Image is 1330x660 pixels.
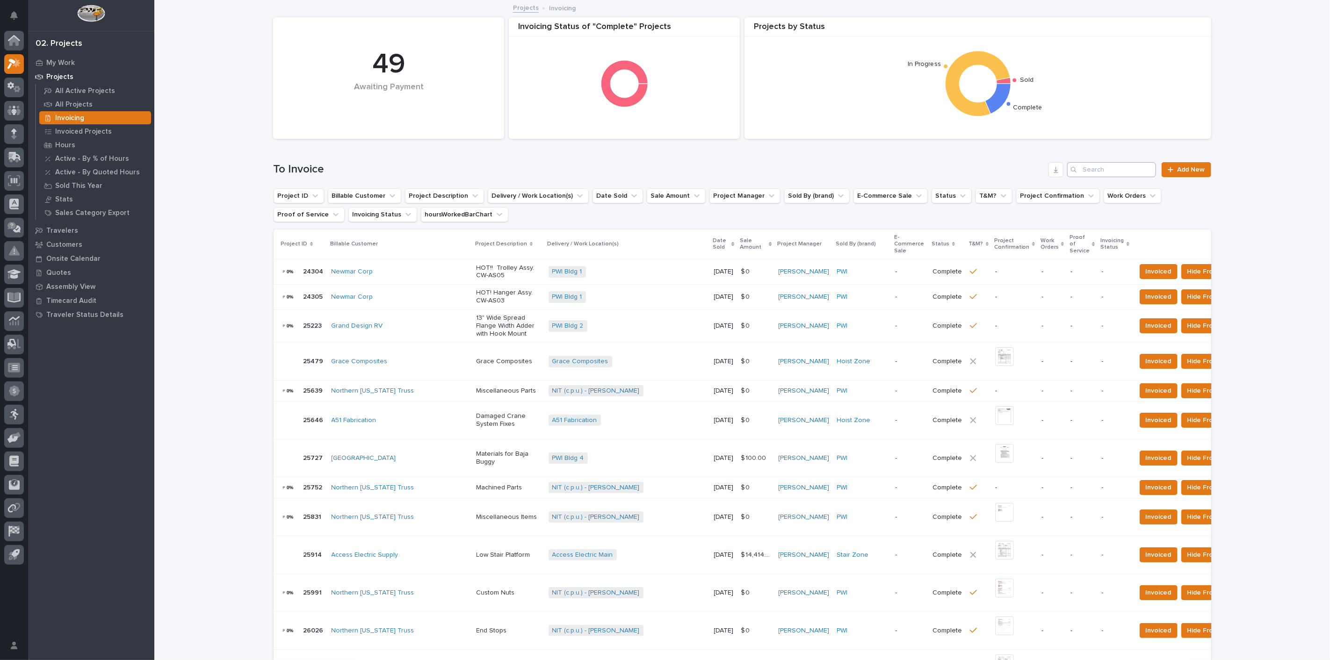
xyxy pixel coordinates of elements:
span: Invoiced [1146,511,1171,523]
a: Active - By % of Hours [36,152,154,165]
p: - [896,484,925,492]
button: Invoicing Status [348,207,417,222]
a: Sold This Year [36,179,154,192]
p: Date Sold [713,236,730,253]
span: Hide From List [1187,549,1231,560]
a: PWI Bldg 1 [552,268,582,276]
p: 25914 [304,549,324,559]
a: [PERSON_NAME] [779,322,830,330]
button: Invoiced [1140,354,1178,369]
span: Hide From List [1187,385,1231,396]
button: Sold By (brand) [784,188,850,203]
p: Damaged Crane System Fixes [477,412,541,428]
button: Hide From List [1181,354,1237,369]
span: Hide From List [1187,511,1231,523]
a: PWI [837,589,848,597]
p: - [1041,387,1063,395]
p: - [1070,454,1094,462]
a: Projects [28,70,154,84]
p: - [1102,293,1128,301]
button: Invoiced [1140,289,1178,304]
span: Invoiced [1146,415,1171,426]
p: - [995,268,1034,276]
p: Complete [933,293,962,301]
p: Complete [933,322,962,330]
button: Hide From List [1181,413,1237,428]
div: Invoicing Status of "Complete" Projects [509,22,740,37]
p: - [896,416,925,424]
p: Work Orders [1041,236,1059,253]
p: $ 0 [741,291,752,301]
p: Customers [46,241,82,249]
p: Project Confirmation [994,236,1030,253]
span: Hide From List [1187,356,1231,367]
p: 24305 [304,291,325,301]
a: All Active Projects [36,84,154,97]
div: 02. Projects [36,39,82,49]
p: [DATE] [714,268,734,276]
p: 25727 [304,452,325,462]
p: 26026 [304,625,325,635]
a: Customers [28,237,154,251]
p: [DATE] [714,484,734,492]
p: - [1102,268,1128,276]
a: Quotes [28,265,154,280]
p: Invoicing [549,2,576,13]
button: Invoiced [1140,413,1178,428]
a: NIT (c.p.u.) - [PERSON_NAME] [552,589,640,597]
p: - [896,268,925,276]
p: - [1041,513,1063,521]
a: Northern [US_STATE] Truss [332,589,414,597]
p: - [1070,551,1094,559]
span: Invoiced [1146,625,1171,636]
span: Hide From List [1187,587,1231,598]
a: NIT (c.p.u.) - [PERSON_NAME] [552,627,640,635]
span: Hide From List [1187,482,1231,493]
p: E-Commerce Sale [895,232,926,256]
button: Hide From List [1181,264,1237,279]
a: Newmar Corp [332,293,373,301]
p: - [1102,416,1128,424]
p: Complete [933,358,962,366]
p: $ 0 [741,385,752,395]
button: Invoiced [1140,264,1178,279]
p: - [1070,484,1094,492]
p: - [1041,589,1063,597]
p: 13" Wide Spread Flange Width Adder with Hook Mount [477,314,541,337]
a: PWI [837,513,848,521]
a: Northern [US_STATE] Truss [332,513,414,521]
a: [PERSON_NAME] [779,358,830,366]
div: Projects by Status [745,22,1211,37]
a: [PERSON_NAME] [779,551,830,559]
p: - [1041,416,1063,424]
span: Invoiced [1146,266,1171,277]
tr: 2547925479 Grace Composites Grace CompositesGrace Composites [DATE]$ 0$ 0 [PERSON_NAME] Hoist Zon... [274,343,1252,380]
a: PWI [837,322,848,330]
p: - [1070,358,1094,366]
a: All Projects [36,98,154,111]
a: NIT (c.p.u.) - [PERSON_NAME] [552,387,640,395]
button: Project Manager [709,188,781,203]
p: 25752 [304,482,325,492]
p: - [1070,513,1094,521]
tr: 2575225752 Northern [US_STATE] Truss Machined PartsNIT (c.p.u.) - [PERSON_NAME] [DATE]$ 0$ 0 [PER... [274,477,1252,498]
p: - [896,322,925,330]
p: Timecard Audit [46,297,96,305]
tr: 2430524305 Newmar Corp HOT! Hanger Assy. CW-AS03PWI Bldg 1 [DATE]$ 0$ 0 [PERSON_NAME] PWI -Comple... [274,284,1252,309]
a: [GEOGRAPHIC_DATA] [332,454,396,462]
tr: 2522325223 Grand Design RV 13" Wide Spread Flange Width Adder with Hook MountPWI Bldg 2 [DATE]$ 0... [274,309,1252,343]
p: All Projects [55,100,93,109]
a: PWI [837,293,848,301]
p: Sale Amount [740,236,767,253]
p: Complete [933,268,962,276]
button: Delivery / Work Location(s) [488,188,589,203]
p: HOT!! Trolley Assy. CW-AS05 [477,264,541,280]
p: - [1041,358,1063,366]
button: Hide From List [1181,585,1237,600]
button: Proof of Service [274,207,345,222]
p: - [896,513,925,521]
p: - [1041,268,1063,276]
p: [DATE] [714,589,734,597]
p: My Work [46,59,75,67]
span: Invoiced [1146,587,1171,598]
